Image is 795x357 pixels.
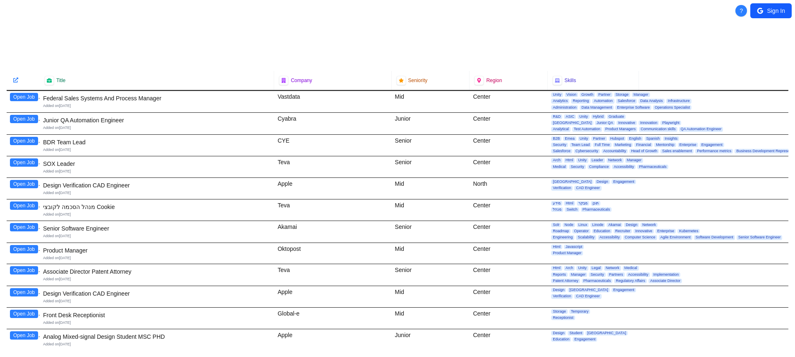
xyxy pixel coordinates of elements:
div: Center [470,243,548,264]
span: Scalability [576,235,596,240]
span: Switch [565,207,579,212]
div: Apple [274,286,391,307]
span: Medical [551,165,567,169]
span: Communication skills [639,127,677,131]
span: [GEOGRAPHIC_DATA] [568,288,610,292]
span: Enterprise Software [615,105,651,110]
div: Added on [DATE] [43,212,271,217]
span: Unity [576,158,588,163]
button: Open Job [10,180,38,188]
div: Oktopost [274,243,391,264]
span: Arch [551,158,562,163]
span: Operations Specialist [653,105,691,110]
span: Automation [592,99,614,103]
span: Temporary [569,309,590,314]
button: Open Job [10,331,38,340]
span: Unity [576,266,588,270]
span: Html [551,266,562,270]
span: Head of Growth [629,149,659,153]
button: Open Job [10,266,38,274]
span: Linode [590,223,605,227]
span: Vision [565,92,578,97]
button: Open Job [10,288,38,296]
div: Junior QA Automation Engineer [43,116,271,124]
span: Engagement [573,337,597,342]
span: Education [551,337,571,342]
span: Partner [591,136,607,141]
span: Cybersecurity [574,149,600,153]
span: [GEOGRAPHIC_DATA] [585,331,628,335]
span: Leader [590,158,605,163]
span: Hubspot [609,136,626,141]
button: Sign In [750,3,792,18]
span: Javascript [564,245,584,249]
span: Engagement [612,180,636,184]
div: Senior [392,221,470,243]
span: Student [568,331,584,335]
div: Center [470,156,548,177]
div: Center [470,308,548,329]
div: Center [470,91,548,112]
div: Akamai [274,221,391,243]
span: CAD Engineer [574,294,602,299]
div: Center [470,113,548,134]
div: Teva [274,199,391,221]
div: Added on [DATE] [43,103,271,109]
span: Verification [551,186,573,190]
span: Security [551,143,568,147]
span: Title [56,77,65,84]
div: Product Manager [43,246,271,255]
span: Enterprise [678,143,698,147]
span: Analytics [551,99,569,103]
span: Enterprise [655,229,676,233]
span: Salesforce [616,99,637,103]
div: Center [470,199,548,221]
div: Senior [392,135,470,156]
span: Kubernetes [677,229,700,233]
span: Mentorship [654,143,676,147]
span: Skills [564,77,576,84]
button: Open Job [10,245,38,253]
span: Recruiter [614,229,632,233]
div: Apple [274,329,391,350]
div: מנהל הסכמה לקובצי Cookie [43,203,271,211]
span: Roadmap [551,229,571,233]
span: Design [551,288,566,292]
div: Teva [274,156,391,177]
div: Added on [DATE] [43,277,271,282]
span: Accessibility [598,235,622,240]
div: Added on [DATE] [43,190,271,196]
div: Center [470,264,548,286]
span: Administration [551,105,578,110]
span: Accessibility [612,165,636,169]
span: Spanish [645,136,662,141]
div: Mid [392,91,470,112]
span: Network [641,223,658,227]
div: Added on [DATE] [43,233,271,239]
span: Linux [577,223,589,227]
div: Senior Software Engineer [43,224,271,233]
span: Reporting [571,99,590,103]
span: Manager [625,158,643,163]
span: Manager [569,272,588,277]
div: Added on [DATE] [43,255,271,261]
span: Hybrid [591,114,605,119]
button: Open Job [10,93,38,101]
span: Legal [590,266,602,270]
span: Storage [551,309,568,314]
span: Design [551,331,566,335]
span: Software Development [694,235,735,240]
div: Added on [DATE] [43,125,271,131]
span: Product Manager [551,251,583,255]
span: Verification [551,294,573,299]
div: CYE [274,135,391,156]
span: Emea [563,136,576,141]
span: Arch [564,266,575,270]
span: Network [604,266,621,270]
span: Seniority [408,77,428,84]
div: Junior [392,329,470,350]
button: Open Job [10,310,38,318]
span: Graduate [607,114,626,119]
span: Engagement [612,288,636,292]
span: Storage [614,92,631,97]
